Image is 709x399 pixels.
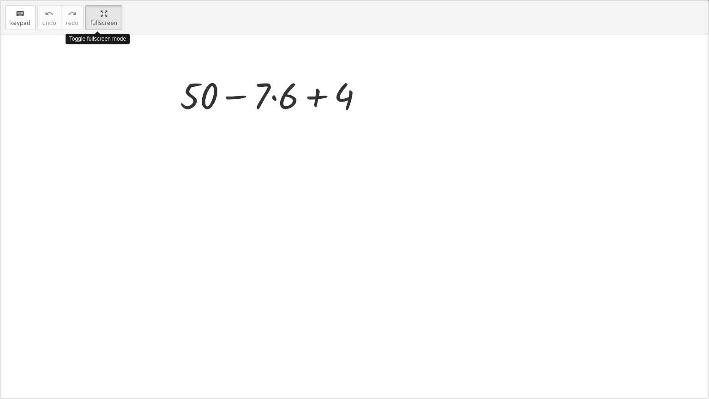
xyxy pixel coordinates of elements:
i: undo [45,8,54,19]
button: fullscreen [85,5,122,30]
button: redoredo [61,5,84,30]
span: redo [66,20,78,26]
i: redo [68,8,77,19]
span: undo [42,20,56,26]
div: Toggle fullscreen mode [66,34,130,44]
button: keyboardkeypad [5,5,36,30]
i: keyboard [16,8,24,19]
span: fullscreen [90,20,117,26]
button: undoundo [37,5,61,30]
span: keypad [10,20,30,26]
